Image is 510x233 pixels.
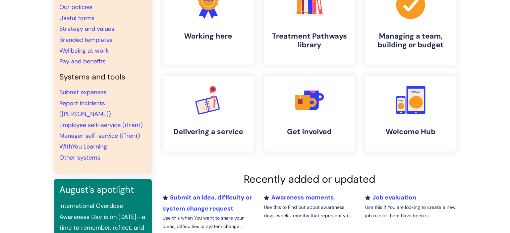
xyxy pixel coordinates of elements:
[264,203,355,220] p: Use this to Find out about awareness days, weeks, months that represent yo...
[168,127,248,136] h4: Delivering a service
[59,142,107,151] a: WithYou Learning
[59,132,140,140] a: Manager self-service (iTrent)
[269,32,350,50] h4: Treatment Pathways library
[365,203,456,220] p: Use this if You are looking to create a new job role or there have been si...
[163,193,252,212] a: Submit an idea, difficulty or system change request
[371,32,451,50] h4: Managing a team, building or budget
[59,99,111,118] a: Report incidents ([PERSON_NAME])
[365,76,456,152] a: Welcome Hub
[264,76,355,152] a: Get involved
[59,88,107,96] a: Submit expenses
[59,57,106,65] a: Pay and benefits
[163,173,456,185] h2: Recently added or updated
[59,25,114,33] a: Strategy and values
[59,3,93,11] a: Our policies
[269,127,350,136] h4: Get involved
[163,214,254,231] p: Use this when You want to share your ideas, difficulties or system change ...
[59,184,147,195] h3: August's spotlight
[59,154,100,162] a: Other systems
[163,76,254,152] a: Delivering a service
[59,36,113,44] a: Branded templates
[365,193,416,201] a: Job evaluation
[371,127,451,136] h4: Welcome Hub
[59,72,147,82] h4: Systems and tools
[59,121,143,129] a: Employee self-service (iTrent)
[168,32,248,41] h4: Working here
[59,14,95,22] a: Useful forms
[264,193,334,201] a: Awareness moments
[59,47,109,55] a: Wellbeing at work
